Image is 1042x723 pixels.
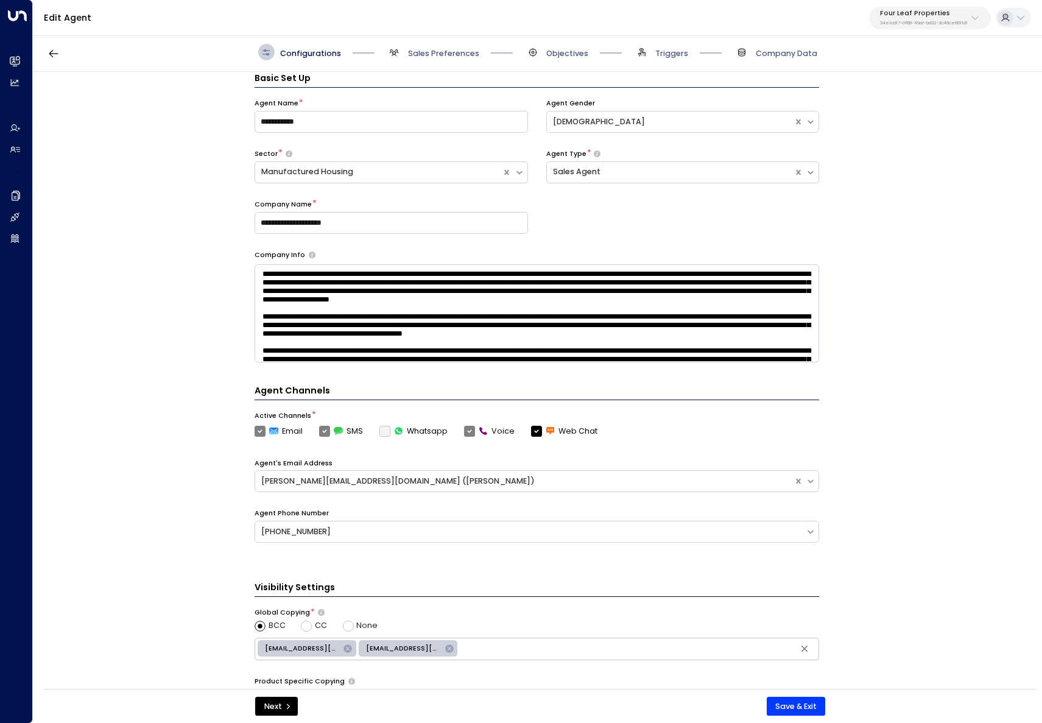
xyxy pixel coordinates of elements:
span: [EMAIL_ADDRESS][DOMAIN_NAME] [359,644,448,654]
label: Whatsapp [379,426,448,437]
div: [EMAIL_ADDRESS][DOMAIN_NAME] [359,640,457,657]
span: [EMAIL_ADDRESS][DOMAIN_NAME] [258,644,347,654]
label: Global Copying [255,608,310,618]
h3: Basic Set Up [255,72,819,88]
label: Active Channels [255,411,311,421]
div: Sales Agent [553,166,787,178]
button: Clear [796,640,813,657]
label: Agent Name [255,99,298,108]
label: Agent Phone Number [255,509,329,518]
h4: Agent Channels [255,384,819,400]
span: None [356,620,378,632]
label: Company Info [255,250,305,260]
span: Objectives [546,48,588,59]
label: Product Specific Copying [255,677,345,686]
div: [PERSON_NAME][EMAIL_ADDRESS][DOMAIN_NAME] ([PERSON_NAME]) [261,476,787,487]
button: Choose whether the agent should include specific emails in the CC or BCC line of all outgoing ema... [318,609,325,616]
a: Edit Agent [44,12,91,24]
button: Save & Exit [767,697,826,716]
p: 34e1cd17-0f68-49af-bd32-3c48ce8611d1 [880,21,968,26]
button: Four Leaf Properties34e1cd17-0f68-49af-bd32-3c48ce8611d1 [869,7,991,29]
span: BCC [269,620,286,632]
button: Select whether your copilot will handle inquiries directly from leads or from brokers representin... [594,150,600,158]
div: To activate this channel, please go to the Integrations page [379,426,448,437]
div: [DEMOGRAPHIC_DATA] [553,116,787,128]
label: Sector [255,149,278,159]
button: Next [255,697,298,716]
label: Company Name [255,200,312,210]
span: Triggers [655,48,688,59]
label: Agent Type [546,149,586,159]
label: SMS [319,426,363,437]
span: Company Data [756,48,817,59]
label: Agent's Email Address [255,459,333,468]
label: Email [255,426,303,437]
label: Web Chat [531,426,597,437]
button: Select whether your copilot will handle inquiries directly from leads or from brokers representin... [286,150,292,158]
div: [PHONE_NUMBER] [261,526,800,538]
div: Manufactured Housing [261,166,496,178]
p: Four Leaf Properties [880,10,968,17]
button: Provide a brief overview of your company, including your industry, products or services, and any ... [309,252,315,258]
div: [EMAIL_ADDRESS][DOMAIN_NAME] [258,640,356,657]
h3: Visibility Settings [255,581,819,597]
span: Configurations [280,48,341,59]
span: Sales Preferences [408,48,479,59]
label: Agent Gender [546,99,595,108]
button: Determine if there should be product-specific CC or BCC rules for all of the agent’s emails. Sele... [348,678,355,685]
span: CC [315,620,327,632]
label: Voice [464,426,515,437]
